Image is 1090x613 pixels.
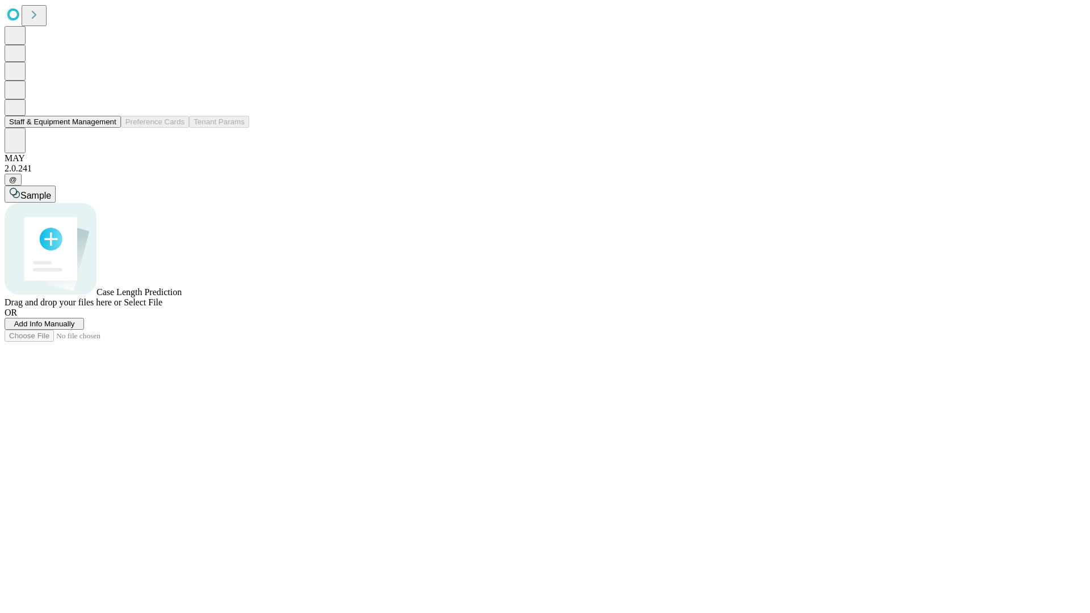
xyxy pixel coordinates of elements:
span: Case Length Prediction [97,287,182,297]
span: OR [5,308,17,317]
div: 2.0.241 [5,163,1085,174]
span: Select File [124,297,162,307]
button: Staff & Equipment Management [5,116,121,128]
button: Sample [5,186,56,203]
div: MAY [5,153,1085,163]
span: Drag and drop your files here or [5,297,121,307]
span: @ [9,175,17,184]
button: Add Info Manually [5,318,84,330]
span: Sample [20,191,51,200]
button: @ [5,174,22,186]
span: Add Info Manually [14,320,75,328]
button: Tenant Params [189,116,249,128]
button: Preference Cards [121,116,189,128]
